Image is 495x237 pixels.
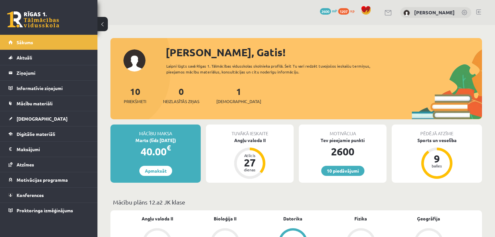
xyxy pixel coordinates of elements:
span: xp [350,8,354,13]
legend: Maksājumi [17,142,89,157]
a: [PERSON_NAME] [414,9,455,16]
a: Motivācijas programma [8,172,89,187]
a: Aktuāli [8,50,89,65]
a: Datorika [283,215,302,222]
span: Digitālie materiāli [17,131,55,137]
a: Apmaksāt [139,166,172,176]
div: 9 [427,153,447,164]
span: [DEMOGRAPHIC_DATA] [17,116,68,122]
div: Sports un veselība [392,137,482,144]
a: Sports un veselība 9 balles [392,137,482,180]
a: Sākums [8,35,89,50]
div: Mācību maksa [110,125,201,137]
a: Informatīvie ziņojumi [8,81,89,96]
span: 2600 [320,8,331,15]
a: 1[DEMOGRAPHIC_DATA] [216,86,261,105]
a: Maksājumi [8,142,89,157]
div: Atlicis [240,153,260,157]
a: Rīgas 1. Tālmācības vidusskola [7,11,59,28]
span: [DEMOGRAPHIC_DATA] [216,98,261,105]
a: 10Priekšmeti [124,86,146,105]
div: 2600 [299,144,387,159]
a: Mācību materiāli [8,96,89,111]
a: 1207 xp [338,8,358,13]
a: Bioloģija II [214,215,236,222]
a: [DEMOGRAPHIC_DATA] [8,111,89,126]
span: 1207 [338,8,349,15]
div: Laipni lūgts savā Rīgas 1. Tālmācības vidusskolas skolnieka profilā. Šeit Tu vari redzēt tuvojošo... [166,63,389,75]
div: Tuvākā ieskaite [206,125,294,137]
div: Motivācija [299,125,387,137]
img: Gatis Pormalis [403,10,410,16]
p: Mācību plāns 12.a2 JK klase [113,198,479,206]
a: Konferences [8,188,89,203]
a: Atzīmes [8,157,89,172]
a: Ģeogrāfija [417,215,440,222]
a: 10 piedāvājumi [321,166,364,176]
div: Pēdējā atzīme [392,125,482,137]
span: Sākums [17,39,33,45]
a: Fizika [354,215,367,222]
span: Motivācijas programma [17,177,68,183]
span: € [167,143,171,152]
span: Konferences [17,192,44,198]
div: 27 [240,157,260,168]
div: dienas [240,168,260,172]
div: [PERSON_NAME], Gatis! [166,45,482,60]
div: 40.00 [110,144,201,159]
span: mP [332,8,337,13]
a: 0Neizlasītās ziņas [163,86,199,105]
a: Digitālie materiāli [8,126,89,141]
span: Proktoringa izmēģinājums [17,207,73,213]
a: Angļu valoda II Atlicis 27 dienas [206,137,294,180]
a: Ziņojumi [8,65,89,80]
legend: Informatīvie ziņojumi [17,81,89,96]
div: Angļu valoda II [206,137,294,144]
div: balles [427,164,447,168]
a: Angļu valoda II [142,215,173,222]
span: Neizlasītās ziņas [163,98,199,105]
div: Tev pieejamie punkti [299,137,387,144]
a: 2600 mP [320,8,337,13]
span: Atzīmes [17,162,34,167]
legend: Ziņojumi [17,65,89,80]
span: Mācību materiāli [17,100,53,106]
span: Priekšmeti [124,98,146,105]
span: Aktuāli [17,55,32,60]
a: Proktoringa izmēģinājums [8,203,89,218]
div: Marts (līdz [DATE]) [110,137,201,144]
